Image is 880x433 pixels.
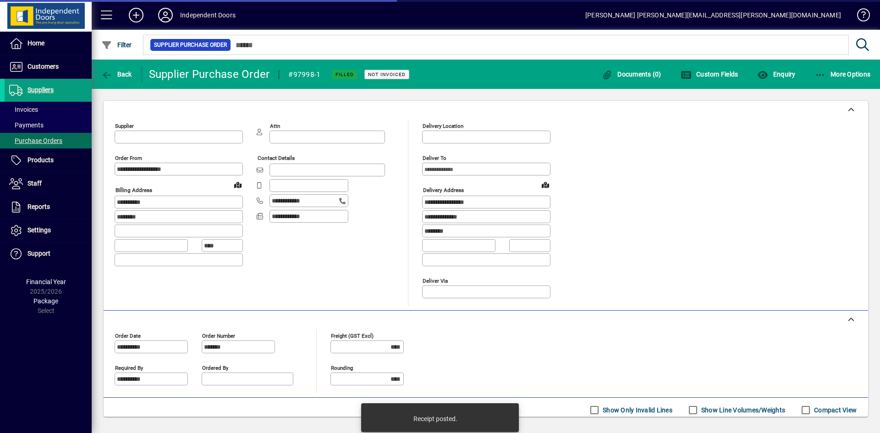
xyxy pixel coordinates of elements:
[27,156,54,164] span: Products
[5,219,92,242] a: Settings
[5,102,92,117] a: Invoices
[27,203,50,210] span: Reports
[99,66,134,82] button: Back
[202,332,235,339] mat-label: Order number
[585,8,841,22] div: [PERSON_NAME] [PERSON_NAME][EMAIL_ADDRESS][PERSON_NAME][DOMAIN_NAME]
[101,71,132,78] span: Back
[813,66,873,82] button: More Options
[115,332,141,339] mat-label: Order date
[5,172,92,195] a: Staff
[115,155,142,161] mat-label: Order from
[5,242,92,265] a: Support
[154,40,227,49] span: Supplier Purchase Order
[27,86,54,93] span: Suppliers
[27,250,50,257] span: Support
[5,117,92,133] a: Payments
[27,63,59,70] span: Customers
[9,106,38,113] span: Invoices
[231,177,245,192] a: View on map
[599,66,664,82] button: Documents (0)
[288,67,320,82] div: #97998-1
[115,364,143,371] mat-label: Required by
[5,149,92,172] a: Products
[27,226,51,234] span: Settings
[413,414,457,423] div: Receipt posted.
[27,180,42,187] span: Staff
[9,121,44,129] span: Payments
[121,7,151,23] button: Add
[180,8,236,22] div: Independent Doors
[368,71,406,77] span: Not Invoiced
[602,71,661,78] span: Documents (0)
[5,32,92,55] a: Home
[335,71,354,77] span: Filled
[850,2,869,32] a: Knowledge Base
[423,277,448,284] mat-label: Deliver via
[423,155,446,161] mat-label: Deliver To
[27,39,44,47] span: Home
[812,406,857,415] label: Compact View
[26,278,66,285] span: Financial Year
[202,364,228,371] mat-label: Ordered by
[755,66,797,82] button: Enquiry
[33,297,58,305] span: Package
[270,123,280,129] mat-label: Attn
[815,71,871,78] span: More Options
[99,37,134,53] button: Filter
[699,406,785,415] label: Show Line Volumes/Weights
[151,7,180,23] button: Profile
[115,123,134,129] mat-label: Supplier
[538,177,553,192] a: View on map
[5,196,92,219] a: Reports
[101,41,132,49] span: Filter
[331,364,353,371] mat-label: Rounding
[678,66,741,82] button: Custom Fields
[601,406,672,415] label: Show Only Invalid Lines
[331,332,374,339] mat-label: Freight (GST excl)
[5,133,92,148] a: Purchase Orders
[681,71,738,78] span: Custom Fields
[9,137,62,144] span: Purchase Orders
[149,67,270,82] div: Supplier Purchase Order
[5,55,92,78] a: Customers
[757,71,795,78] span: Enquiry
[92,66,142,82] app-page-header-button: Back
[423,123,463,129] mat-label: Delivery Location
